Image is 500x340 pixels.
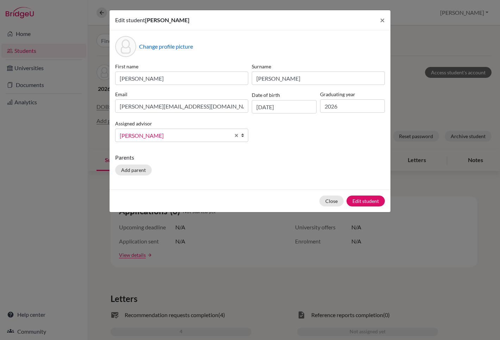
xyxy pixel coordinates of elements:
span: [PERSON_NAME] [145,17,189,23]
button: Edit student [346,196,385,206]
span: [PERSON_NAME] [120,131,230,140]
label: Graduating year [320,91,385,98]
input: dd/mm/yyyy [252,100,317,113]
div: Profile picture [115,36,136,57]
label: First name [115,63,248,70]
button: Add parent [115,165,152,175]
label: Email [115,91,248,98]
button: Close [319,196,344,206]
span: Edit student [115,17,145,23]
span: × [380,15,385,25]
label: Assigned advisor [115,120,152,127]
p: Parents [115,153,385,162]
label: Surname [252,63,385,70]
label: Date of birth [252,91,280,99]
button: Close [374,10,390,30]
